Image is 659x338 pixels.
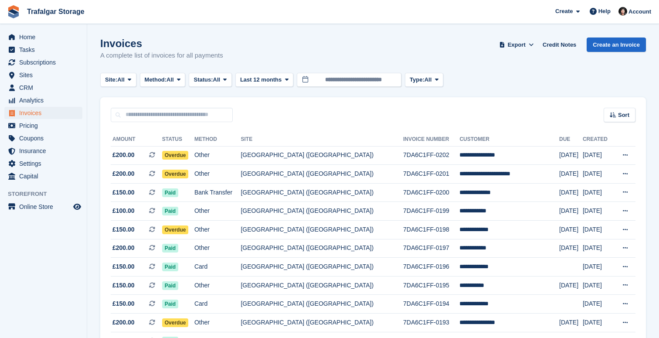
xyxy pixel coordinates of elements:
td: 7DA6C1FF-0202 [403,146,459,165]
td: Other [194,239,241,258]
td: [DATE] [559,165,583,184]
td: [GEOGRAPHIC_DATA] ([GEOGRAPHIC_DATA]) [241,276,403,295]
td: Other [194,202,241,221]
button: Status: All [189,73,231,87]
span: £150.00 [112,188,135,197]
td: Other [194,165,241,184]
button: Method: All [140,73,186,87]
td: [DATE] [559,146,583,165]
span: Paid [162,244,178,253]
span: Overdue [162,170,189,178]
td: [GEOGRAPHIC_DATA] ([GEOGRAPHIC_DATA]) [241,239,403,258]
td: Card [194,258,241,277]
td: [GEOGRAPHIC_DATA] ([GEOGRAPHIC_DATA]) [241,202,403,221]
a: menu [4,56,82,68]
td: [DATE] [559,276,583,295]
span: Tasks [19,44,71,56]
a: menu [4,170,82,182]
td: [DATE] [583,258,613,277]
a: menu [4,157,82,170]
th: Created [583,133,613,147]
td: [GEOGRAPHIC_DATA] ([GEOGRAPHIC_DATA]) [241,221,403,239]
span: £200.00 [112,169,135,178]
td: [DATE] [559,314,583,332]
td: [DATE] [583,146,613,165]
td: [GEOGRAPHIC_DATA] ([GEOGRAPHIC_DATA]) [241,146,403,165]
img: stora-icon-8386f47178a22dfd0bd8f6a31ec36ba5ce8667c1dd55bd0f319d3a0aa187defe.svg [7,5,20,18]
p: A complete list of invoices for all payments [100,51,223,61]
td: [DATE] [559,202,583,221]
span: All [213,75,221,84]
td: [GEOGRAPHIC_DATA] ([GEOGRAPHIC_DATA]) [241,295,403,314]
td: 7DA6C1FF-0201 [403,165,459,184]
td: 7DA6C1FF-0195 [403,276,459,295]
td: [GEOGRAPHIC_DATA] ([GEOGRAPHIC_DATA]) [241,258,403,277]
td: 7DA6C1FF-0198 [403,221,459,239]
a: menu [4,31,82,43]
span: £100.00 [112,206,135,215]
td: Other [194,276,241,295]
span: Subscriptions [19,56,71,68]
td: Other [194,221,241,239]
span: Overdue [162,318,189,327]
span: Insurance [19,145,71,157]
a: menu [4,82,82,94]
span: £150.00 [112,299,135,308]
span: Export [508,41,526,49]
span: Paid [162,300,178,308]
span: Capital [19,170,71,182]
span: Method: [145,75,167,84]
a: menu [4,119,82,132]
td: 7DA6C1FF-0193 [403,314,459,332]
a: Credit Notes [539,38,580,52]
a: menu [4,44,82,56]
span: Type: [410,75,425,84]
span: £150.00 [112,225,135,234]
td: Bank Transfer [194,183,241,202]
a: menu [4,132,82,144]
td: [DATE] [583,276,613,295]
td: 7DA6C1FF-0197 [403,239,459,258]
a: Preview store [72,201,82,212]
td: 7DA6C1FF-0194 [403,295,459,314]
td: [DATE] [583,183,613,202]
span: Create [555,7,573,16]
td: [GEOGRAPHIC_DATA] ([GEOGRAPHIC_DATA]) [241,165,403,184]
h1: Invoices [100,38,223,49]
td: [DATE] [583,165,613,184]
td: [DATE] [583,314,613,332]
span: Pricing [19,119,71,132]
a: menu [4,107,82,119]
span: Help [598,7,611,16]
td: [DATE] [583,239,613,258]
span: Status: [194,75,213,84]
button: Type: All [405,73,443,87]
td: [DATE] [559,239,583,258]
span: Paid [162,188,178,197]
span: All [117,75,125,84]
a: menu [4,145,82,157]
td: 7DA6C1FF-0196 [403,258,459,277]
span: Sort [618,111,629,119]
span: CRM [19,82,71,94]
a: menu [4,201,82,213]
span: Site: [105,75,117,84]
span: Paid [162,207,178,215]
span: Online Store [19,201,71,213]
td: [DATE] [559,183,583,202]
span: £150.00 [112,262,135,271]
span: £200.00 [112,150,135,160]
td: 7DA6C1FF-0200 [403,183,459,202]
a: menu [4,69,82,81]
span: Last 12 months [240,75,282,84]
a: Create an Invoice [587,38,646,52]
span: Coupons [19,132,71,144]
span: Overdue [162,225,189,234]
th: Amount [111,133,162,147]
span: Paid [162,263,178,271]
th: Customer [459,133,559,147]
span: Overdue [162,151,189,160]
a: menu [4,94,82,106]
span: All [166,75,174,84]
span: £200.00 [112,318,135,327]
